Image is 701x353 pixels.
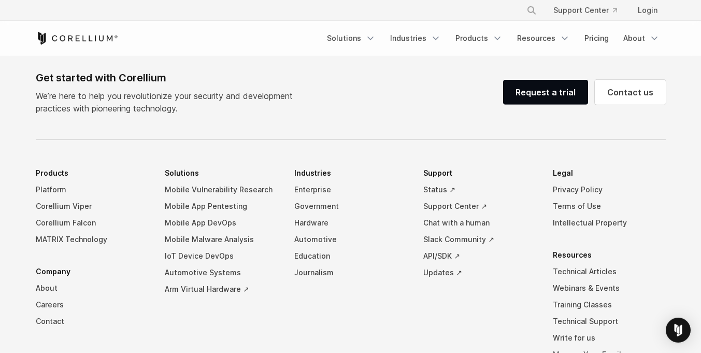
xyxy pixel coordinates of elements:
a: Mobile Vulnerability Research [165,181,278,198]
a: Slack Community ↗ [423,231,536,248]
a: MATRIX Technology [36,231,149,248]
a: Contact [36,313,149,330]
a: Corellium Falcon [36,215,149,231]
a: Corellium Viper [36,198,149,215]
a: Login [630,1,666,20]
a: Mobile App DevOps [165,215,278,231]
a: Automotive Systems [165,264,278,281]
a: Pricing [578,29,615,48]
a: Products [449,29,509,48]
a: Mobile Malware Analysis [165,231,278,248]
div: Navigation Menu [321,29,666,48]
a: Intellectual Property [553,215,666,231]
a: About [617,29,666,48]
a: Support Center ↗ [423,198,536,215]
a: Training Classes [553,296,666,313]
a: Arm Virtual Hardware ↗ [165,281,278,298]
a: Solutions [321,29,382,48]
a: Industries [384,29,447,48]
a: About [36,280,149,296]
a: Hardware [294,215,407,231]
a: Updates ↗ [423,264,536,281]
a: Corellium Home [36,32,118,45]
a: IoT Device DevOps [165,248,278,264]
a: Automotive [294,231,407,248]
a: Chat with a human [423,215,536,231]
a: Enterprise [294,181,407,198]
div: Navigation Menu [514,1,666,20]
a: API/SDK ↗ [423,248,536,264]
a: Write for us [553,330,666,346]
a: Technical Articles [553,263,666,280]
a: Technical Support [553,313,666,330]
div: Open Intercom Messenger [666,318,691,343]
a: Mobile App Pentesting [165,198,278,215]
a: Careers [36,296,149,313]
a: Privacy Policy [553,181,666,198]
a: Platform [36,181,149,198]
a: Contact us [595,80,666,105]
a: Government [294,198,407,215]
a: Status ↗ [423,181,536,198]
a: Webinars & Events [553,280,666,296]
button: Search [522,1,541,20]
a: Support Center [545,1,625,20]
a: Resources [511,29,576,48]
p: We’re here to help you revolutionize your security and development practices with pioneering tech... [36,90,301,115]
div: Get started with Corellium [36,70,301,86]
a: Request a trial [503,80,588,105]
a: Terms of Use [553,198,666,215]
a: Journalism [294,264,407,281]
a: Education [294,248,407,264]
